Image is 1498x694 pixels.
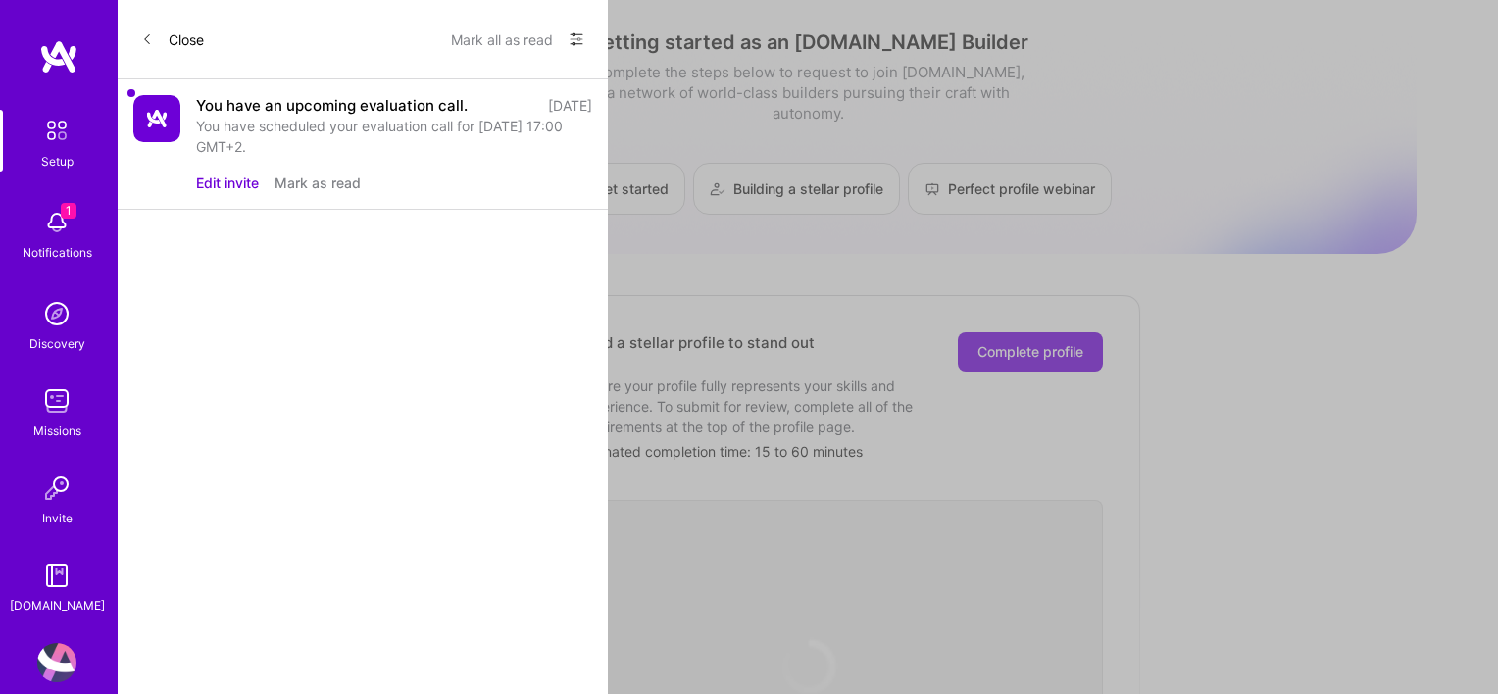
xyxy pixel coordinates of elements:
[41,151,74,172] div: Setup
[37,556,76,595] img: guide book
[10,595,105,616] div: [DOMAIN_NAME]
[42,508,73,528] div: Invite
[451,24,553,55] button: Mark all as read
[196,173,259,193] button: Edit invite
[275,173,361,193] button: Mark as read
[37,643,76,682] img: User Avatar
[39,39,78,74] img: logo
[33,421,81,441] div: Missions
[196,95,468,116] div: You have an upcoming evaluation call.
[548,95,592,116] div: [DATE]
[37,381,76,421] img: teamwork
[133,95,180,142] img: Company Logo
[32,643,81,682] a: User Avatar
[36,110,77,151] img: setup
[196,116,592,157] div: You have scheduled your evaluation call for [DATE] 17:00 GMT+2.
[29,333,85,354] div: Discovery
[37,469,76,508] img: Invite
[37,294,76,333] img: discovery
[141,24,204,55] button: Close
